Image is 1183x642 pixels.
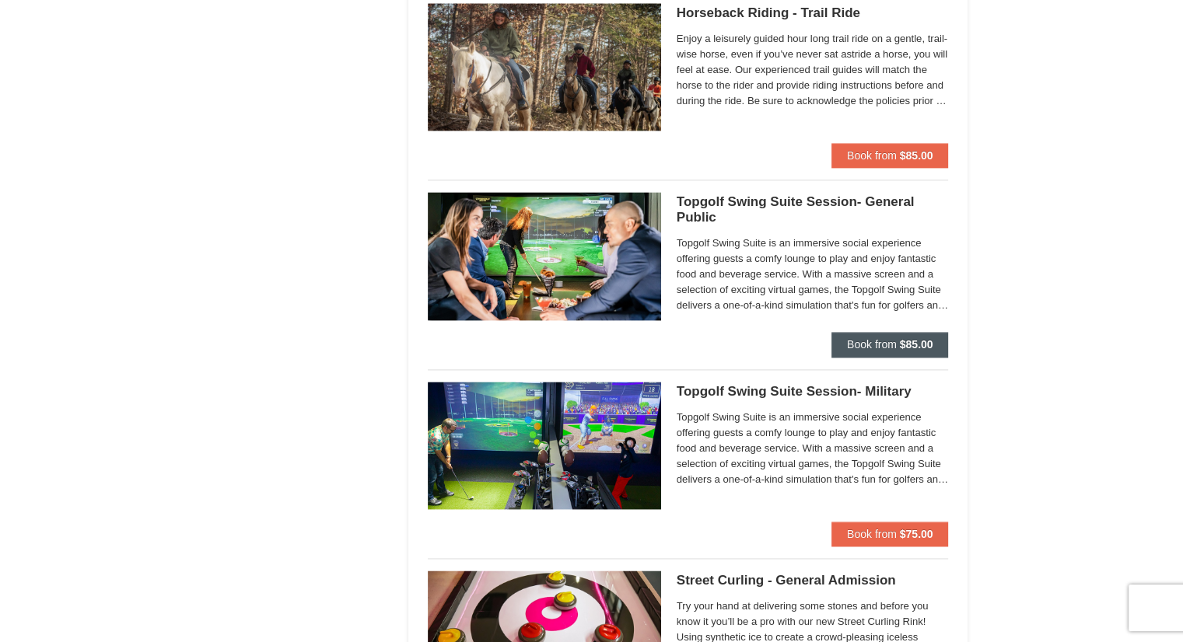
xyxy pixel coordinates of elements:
[428,3,661,131] img: 21584748-79-4e8ac5ed.jpg
[847,528,897,540] span: Book from
[847,338,897,351] span: Book from
[831,332,949,357] button: Book from $85.00
[428,382,661,509] img: 19664770-40-fe46a84b.jpg
[677,384,949,400] h5: Topgolf Swing Suite Session- Military
[677,31,949,109] span: Enjoy a leisurely guided hour long trail ride on a gentle, trail-wise horse, even if you’ve never...
[831,143,949,168] button: Book from $85.00
[428,192,661,319] img: 19664770-17-d333e4c3.jpg
[847,149,897,162] span: Book from
[677,410,949,487] span: Topgolf Swing Suite is an immersive social experience offering guests a comfy lounge to play and ...
[677,573,949,588] h5: Street Curling - General Admission
[677,236,949,313] span: Topgolf Swing Suite is an immersive social experience offering guests a comfy lounge to play and ...
[900,149,933,162] strong: $85.00
[677,5,949,21] h5: Horseback Riding - Trail Ride
[677,194,949,225] h5: Topgolf Swing Suite Session- General Public
[831,522,949,546] button: Book from $75.00
[900,338,933,351] strong: $85.00
[900,528,933,540] strong: $75.00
